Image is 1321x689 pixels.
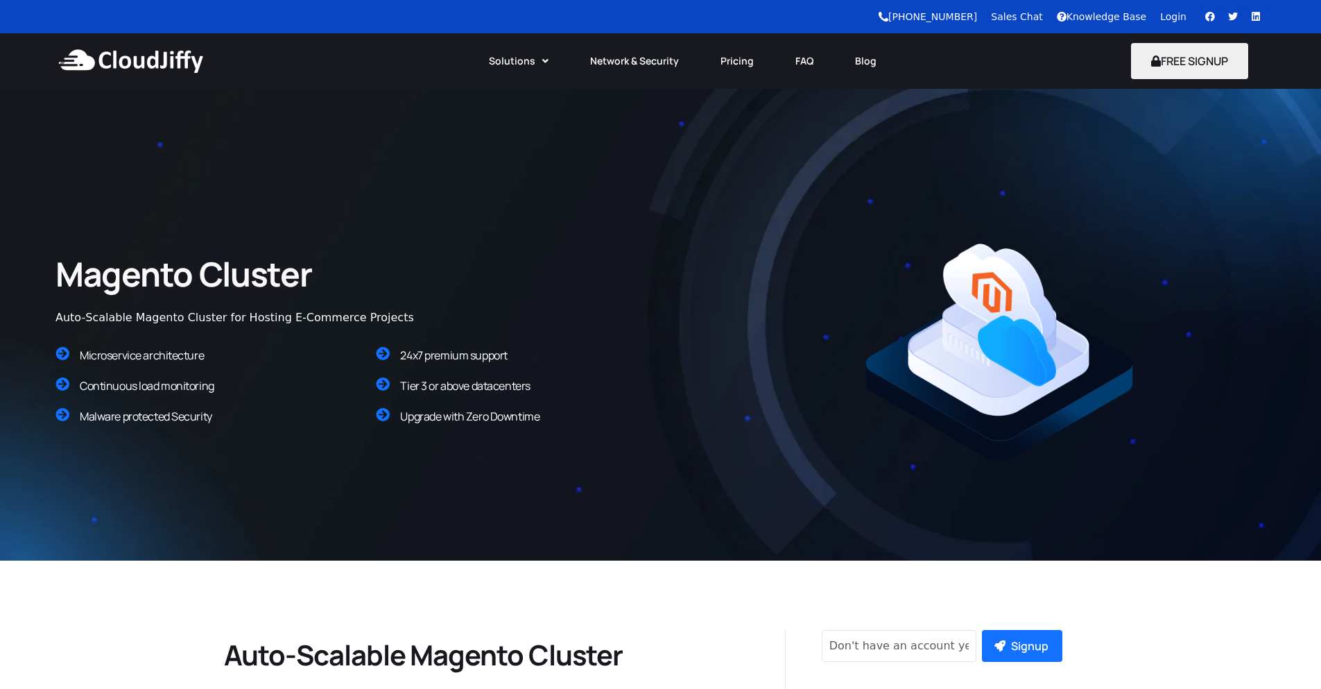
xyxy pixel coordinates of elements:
span: Continuous load monitoring [80,378,214,393]
a: Knowledge Base [1057,11,1147,22]
img: Magento.png [861,239,1138,466]
a: Network & Security [569,46,700,76]
h2: Auto-Scalable Magento Cluster [224,637,736,673]
input: Don't have an account yet? [822,630,977,662]
a: FAQ [775,46,834,76]
h2: Magento Cluster [55,253,458,296]
button: Signup [982,630,1062,662]
span: Upgrade with Zero Downtime [400,409,539,424]
a: Pricing [700,46,775,76]
a: Sales Chat [991,11,1042,22]
a: Login [1160,11,1186,22]
div: Auto-Scalable Magento Cluster for Hosting E-Commerce Projects [55,309,541,326]
span: 24x7 premium support [400,348,507,363]
span: Malware protected Security [80,409,212,424]
a: FREE SIGNUP [1131,53,1248,69]
a: Blog [834,46,897,76]
span: Tier 3 or above datacenters [400,378,530,393]
span: Microservice architecture [80,348,204,363]
a: Solutions [468,46,569,76]
a: [PHONE_NUMBER] [879,11,977,22]
iframe: chat widget [1263,633,1307,675]
button: FREE SIGNUP [1131,43,1248,79]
